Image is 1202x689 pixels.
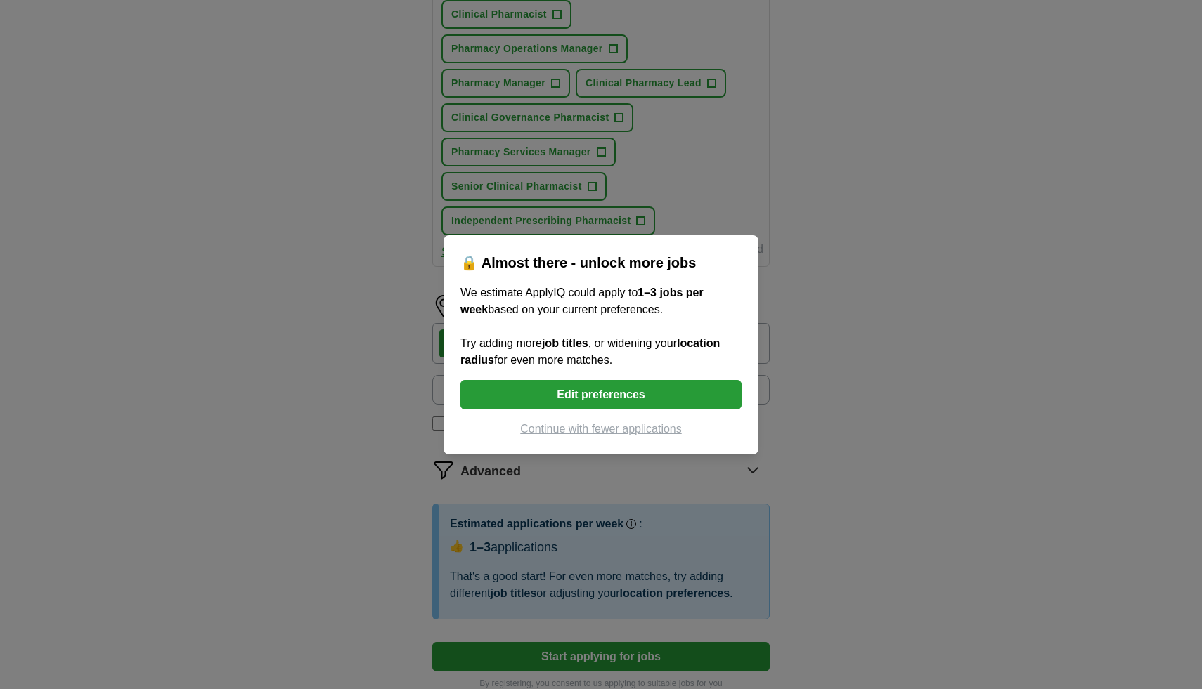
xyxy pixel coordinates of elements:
button: Edit preferences [460,380,742,409]
button: Continue with fewer applications [460,421,742,438]
b: job titles [542,337,588,349]
span: 🔒 Almost there - unlock more jobs [460,255,696,270]
span: We estimate ApplyIQ could apply to based on your current preferences. Try adding more , or wideni... [460,287,720,366]
b: location radius [460,337,720,366]
b: 1–3 jobs per week [460,287,704,315]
